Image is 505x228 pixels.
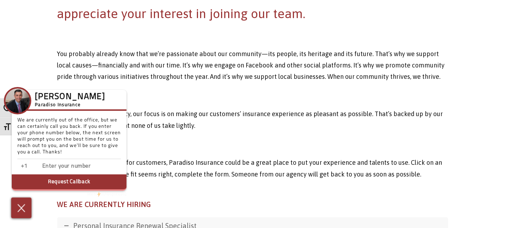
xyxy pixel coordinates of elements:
img: Company Icon [5,88,30,113]
img: Powered by icon [97,191,101,197]
h3: [PERSON_NAME] [35,94,105,101]
p: As a locally owned agency, our focus is on making our customers’ insurance experience as pleasant... [57,108,448,131]
p: We are currently out of the office, but we can certainly call you back. If you enter your phone n... [17,117,121,159]
p: You probably already know that we’re passionate about our community—its people, its heritage and ... [57,48,448,83]
span: We're by [87,192,105,196]
button: Request Callback [12,174,127,191]
strong: WE ARE CURRENTLY HIRING [57,200,151,208]
img: Cross icon [16,202,27,214]
input: Enter phone number [42,161,113,172]
input: Enter country code [21,161,92,172]
a: We'rePowered by iconbyResponseiQ [87,192,127,196]
p: If you share our passion for customers, Paradiso Insurance could be a great place to put your exp... [57,157,448,180]
h5: Paradiso Insurance [35,101,105,109]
